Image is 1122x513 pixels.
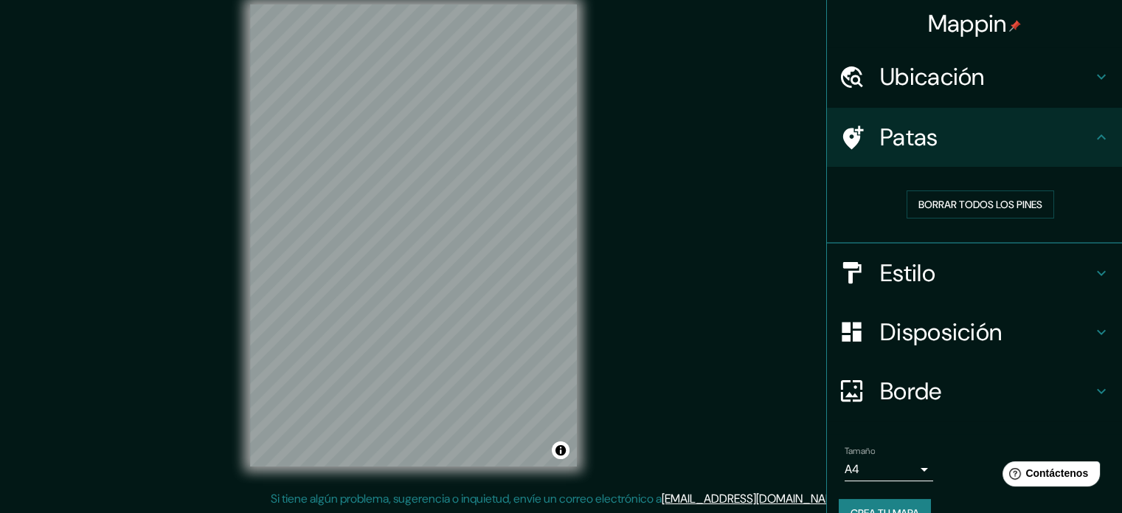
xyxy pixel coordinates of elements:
font: Ubicación [880,61,985,92]
font: Estilo [880,258,935,289]
img: pin-icon.png [1009,20,1021,32]
font: Tamaño [845,445,875,457]
div: Patas [827,108,1122,167]
button: Borrar todos los pines [907,190,1054,218]
div: Estilo [827,244,1122,303]
a: [EMAIL_ADDRESS][DOMAIN_NAME] [662,491,844,506]
font: Borde [880,376,942,407]
div: Borde [827,362,1122,421]
div: A4 [845,458,933,481]
font: Si tiene algún problema, sugerencia o inquietud, envíe un correo electrónico a [271,491,662,506]
font: A4 [845,461,859,477]
div: Disposición [827,303,1122,362]
div: Ubicación [827,47,1122,106]
iframe: Lanzador de widgets de ayuda [991,455,1106,497]
font: Borrar todos los pines [918,198,1042,211]
canvas: Mapa [250,4,577,466]
button: Activar o desactivar atribución [552,441,569,459]
font: Disposición [880,317,1002,348]
font: Mappin [928,8,1007,39]
font: Patas [880,122,938,153]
